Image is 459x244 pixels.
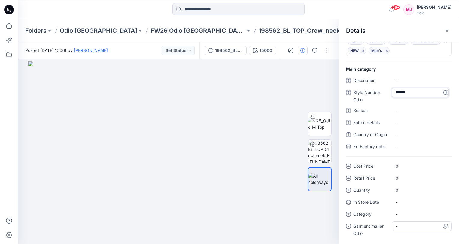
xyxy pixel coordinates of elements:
img: VQS_Odlo_M_Top [308,117,331,130]
span: Retail Price [353,175,389,183]
div: - [396,223,405,229]
span: Style Number Odlo [353,89,389,103]
img: eyJhbGciOiJIUzI1NiIsImtpZCI6IjAiLCJzbHQiOiJzZXMiLCJ0eXAiOiJKV1QifQ.eyJkYXRhIjp7InR5cGUiOiJzdG9yYW... [28,61,329,244]
span: 0 [396,187,448,193]
span: NEW [350,47,363,54]
span: - [396,211,448,217]
svg: Remove tag [359,39,364,44]
button: 15000 [249,46,276,55]
span: Season [353,107,389,115]
a: Folders [25,26,47,35]
span: - [396,77,448,84]
span: Fabric details [353,119,389,127]
span: - [396,199,448,205]
div: [PERSON_NAME] [417,4,451,11]
svg: Remove tag [361,48,366,53]
span: 0 [396,163,448,169]
button: 198562_BL_TOP_Crew_neck_ls_FUNDAMENTAL ACTIVE WARM_SMS_3D [205,46,247,55]
div: MJ [403,4,414,15]
span: - [396,119,448,126]
h2: Details [346,27,366,34]
svg: Remove tag [384,48,389,53]
svg: Remove tag [435,39,440,44]
div: Remove tag [383,47,391,54]
span: Ex-Factory date [353,143,389,151]
a: [PERSON_NAME] [74,48,108,53]
p: 198562_BL_TOP_Crew_neck_ls_FUNDAMENTAL ACTIVE WARM_SMS_3D [259,26,354,35]
span: Quantity [353,187,389,195]
div: Odlo [417,11,451,15]
span: Posted [DATE] 15:38 by [25,47,108,53]
span: Category [353,211,389,219]
span: In Store Date [353,199,389,207]
span: Cost Price [353,163,389,171]
span: - [396,131,448,138]
span: Garment maker Odlo [353,223,389,237]
div: 198562_BL_TOP_Crew_neck_ls_FUNDAMENTAL ACTIVE WARM_SMS_3D [215,47,243,54]
svg: Remove tag [403,39,408,44]
span: 99+ [391,5,400,10]
span: 0 [396,175,448,181]
a: Odlo [GEOGRAPHIC_DATA] [60,26,137,35]
svg: Remove tag [380,39,385,44]
span: Country of Origin [353,131,389,139]
img: 198562_BL_TOP_Crew_neck_ls_FUNDAMENTAL ACTIVE WARM_SMS_3D 15000 [308,140,331,163]
a: FW26 Odlo [GEOGRAPHIC_DATA] [150,26,245,35]
span: - [396,143,448,150]
span: Man`s [371,47,387,54]
div: 15000 [260,47,272,54]
button: Details [298,46,308,55]
div: Remove tag [360,47,367,54]
span: - [396,107,448,114]
img: All colorways [308,173,331,185]
span: Main category [346,66,376,72]
span: Description [353,77,389,85]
